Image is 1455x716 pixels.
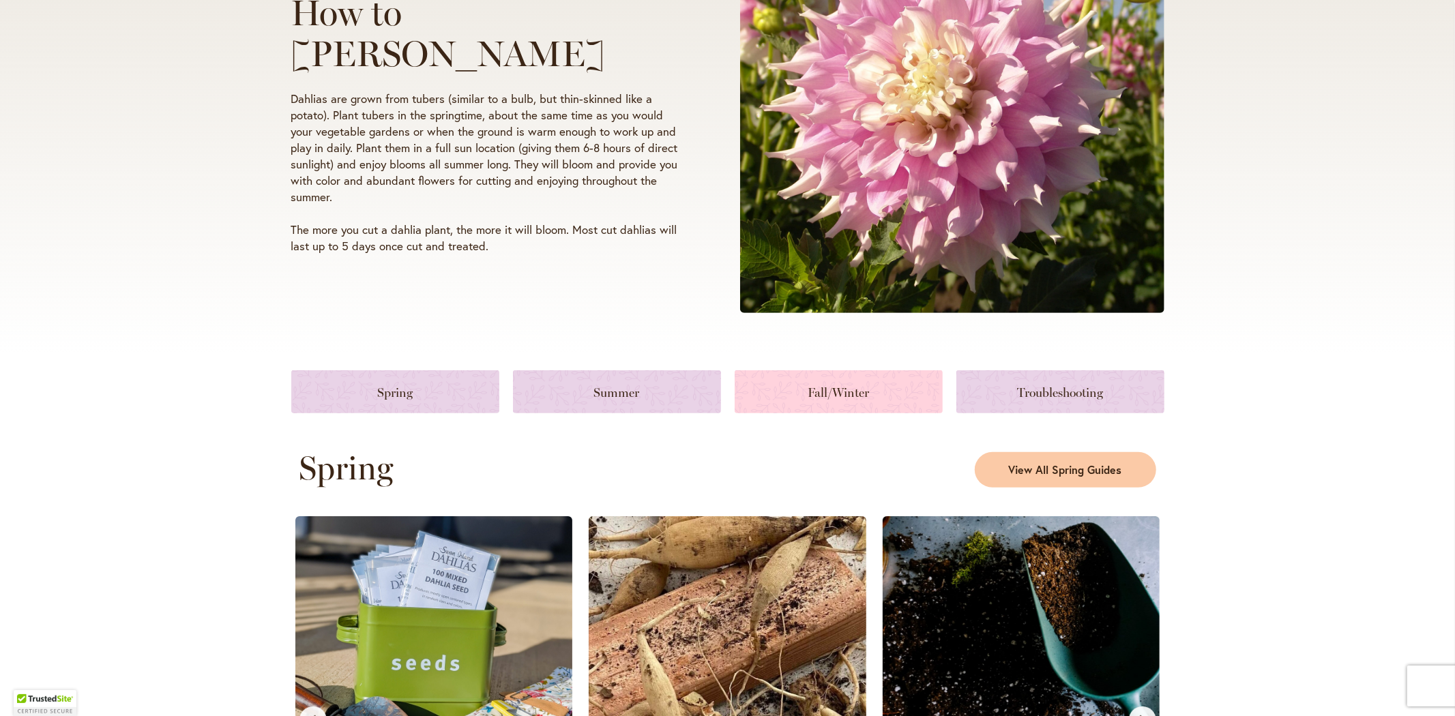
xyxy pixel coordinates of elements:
[975,452,1156,488] a: View All Spring Guides
[299,449,720,487] h2: Spring
[1009,462,1122,478] span: View All Spring Guides
[291,222,688,254] p: The more you cut a dahlia plant, the more it will bloom. Most cut dahlias will last up to 5 days ...
[291,91,688,205] p: Dahlias are grown from tubers (similar to a bulb, but thin-skinned like a potato). Plant tubers i...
